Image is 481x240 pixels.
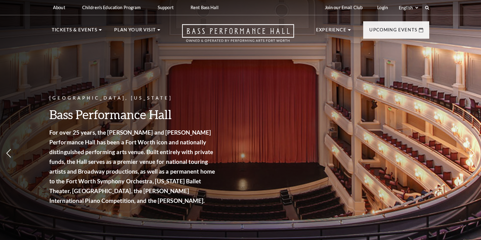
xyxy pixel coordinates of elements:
p: Plan Your Visit [114,26,156,37]
p: Support [158,5,174,10]
p: Children's Education Program [82,5,141,10]
h3: Bass Performance Hall [49,107,217,122]
p: [GEOGRAPHIC_DATA], [US_STATE] [49,94,217,102]
p: Rent Bass Hall [191,5,219,10]
p: Upcoming Events [369,26,417,37]
p: Tickets & Events [52,26,97,37]
p: Experience [316,26,346,37]
strong: For over 25 years, the [PERSON_NAME] and [PERSON_NAME] Performance Hall has been a Fort Worth ico... [49,129,215,204]
p: About [53,5,65,10]
select: Select: [398,5,419,11]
